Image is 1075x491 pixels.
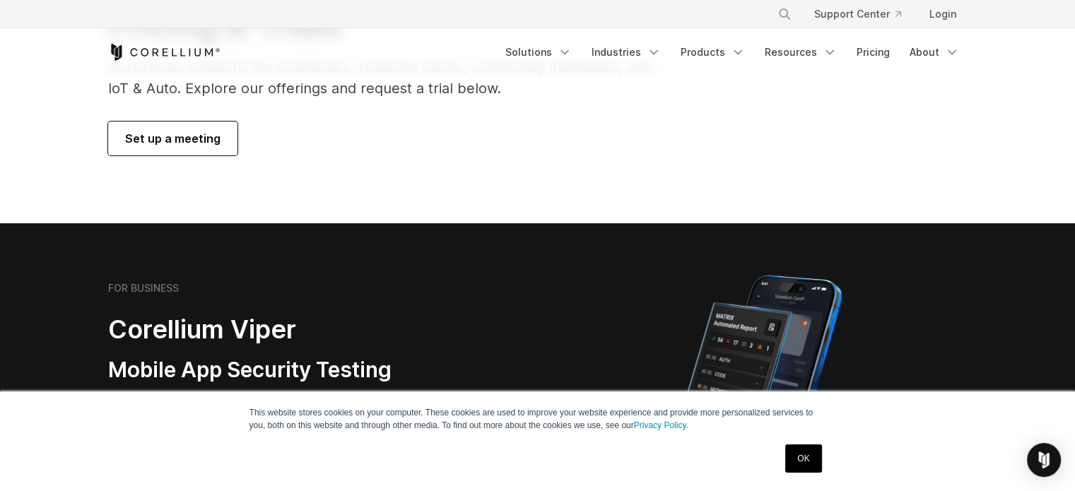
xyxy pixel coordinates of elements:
[785,444,821,473] a: OK
[497,40,580,65] a: Solutions
[756,40,845,65] a: Resources
[672,40,753,65] a: Products
[125,130,221,147] span: Set up a meeting
[634,420,688,430] a: Privacy Policy.
[108,282,179,295] h6: FOR BUSINESS
[108,44,221,61] a: Corellium Home
[108,122,237,155] a: Set up a meeting
[848,40,898,65] a: Pricing
[249,406,826,432] p: This website stores cookies on your computer. These cookies are used to improve your website expe...
[108,357,470,384] h3: Mobile App Security Testing
[1027,443,1061,477] div: Open Intercom Messenger
[772,1,797,27] button: Search
[583,40,669,65] a: Industries
[108,57,671,99] p: We provide solutions for businesses, research teams, community individuals, and IoT & Auto. Explo...
[760,1,968,27] div: Navigation Menu
[803,1,912,27] a: Support Center
[918,1,968,27] a: Login
[497,40,968,65] div: Navigation Menu
[901,40,968,65] a: About
[108,314,470,345] h2: Corellium Viper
